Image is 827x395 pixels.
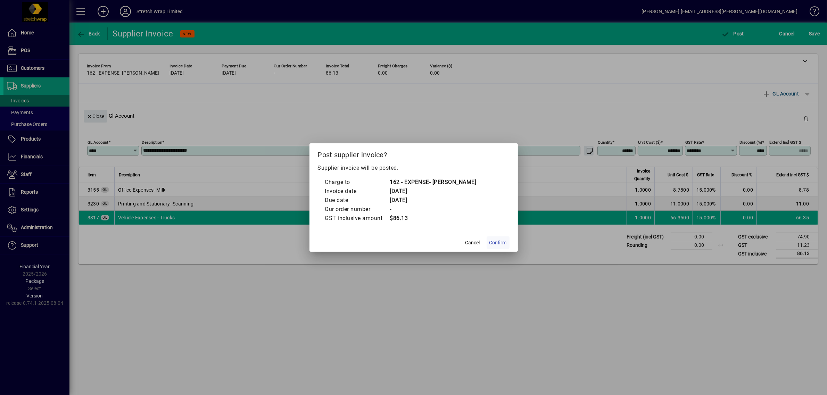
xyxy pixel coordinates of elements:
[325,214,390,223] td: GST inclusive amount
[325,178,390,187] td: Charge to
[309,143,518,163] h2: Post supplier invoice?
[390,187,477,196] td: [DATE]
[325,196,390,205] td: Due date
[462,236,484,249] button: Cancel
[390,196,477,205] td: [DATE]
[390,214,477,223] td: $86.13
[390,205,477,214] td: -
[487,236,510,249] button: Confirm
[318,164,510,172] p: Supplier invoice will be posted.
[465,239,480,246] span: Cancel
[390,178,477,187] td: 162 - EXPENSE- [PERSON_NAME]
[325,205,390,214] td: Our order number
[489,239,507,246] span: Confirm
[325,187,390,196] td: Invoice date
